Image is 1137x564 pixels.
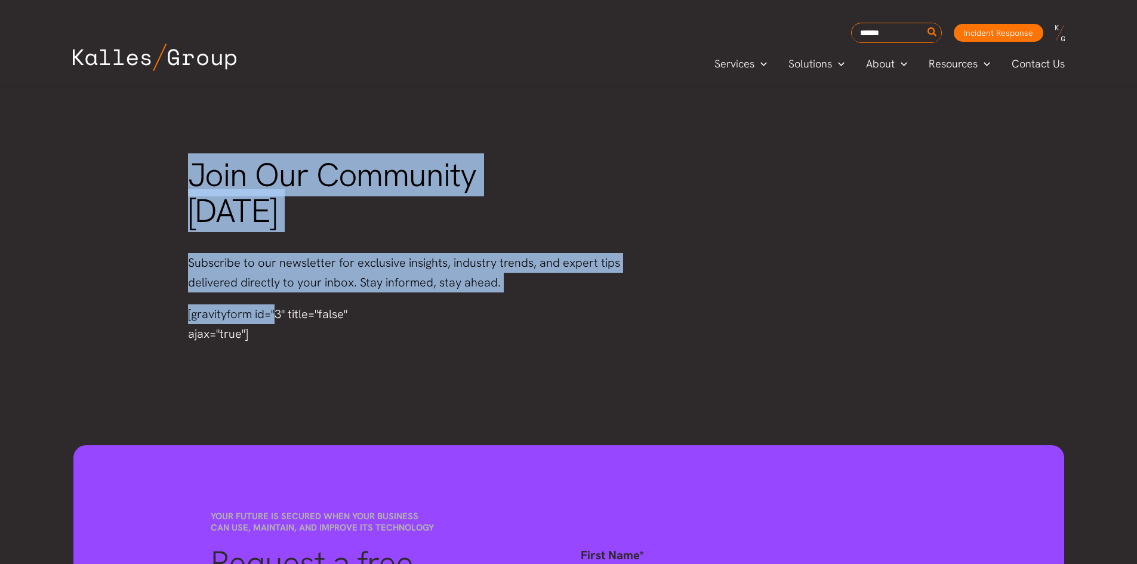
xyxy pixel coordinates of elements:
a: ResourcesMenu Toggle [918,55,1001,73]
span: Solutions [788,55,832,73]
a: Contact Us [1001,55,1077,73]
a: ServicesMenu Toggle [704,55,778,73]
nav: Primary Site Navigation [704,54,1076,73]
span: Your future is secured when your business can use, maintain, and improve its technology [211,510,434,534]
span: Menu Toggle [754,55,767,73]
span: Join Our Community [188,153,476,196]
span: Menu Toggle [895,55,907,73]
span: [DATE] [188,153,476,232]
img: Kalles Group [73,44,236,71]
span: Contact Us [1012,55,1065,73]
p: Subscribe to our newsletter for exclusive insights, industry trends, and expert tips delivered di... [188,253,648,292]
a: AboutMenu Toggle [855,55,918,73]
span: Menu Toggle [978,55,990,73]
span: Services [714,55,754,73]
a: Incident Response [954,24,1043,42]
span: Resources [929,55,978,73]
span: About [866,55,895,73]
div: [gravityform id="3" title="false" ajax="true"] [188,304,397,344]
button: Search [925,23,940,42]
span: Menu Toggle [832,55,845,73]
a: SolutionsMenu Toggle [778,55,855,73]
span: First Name [581,547,639,563]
